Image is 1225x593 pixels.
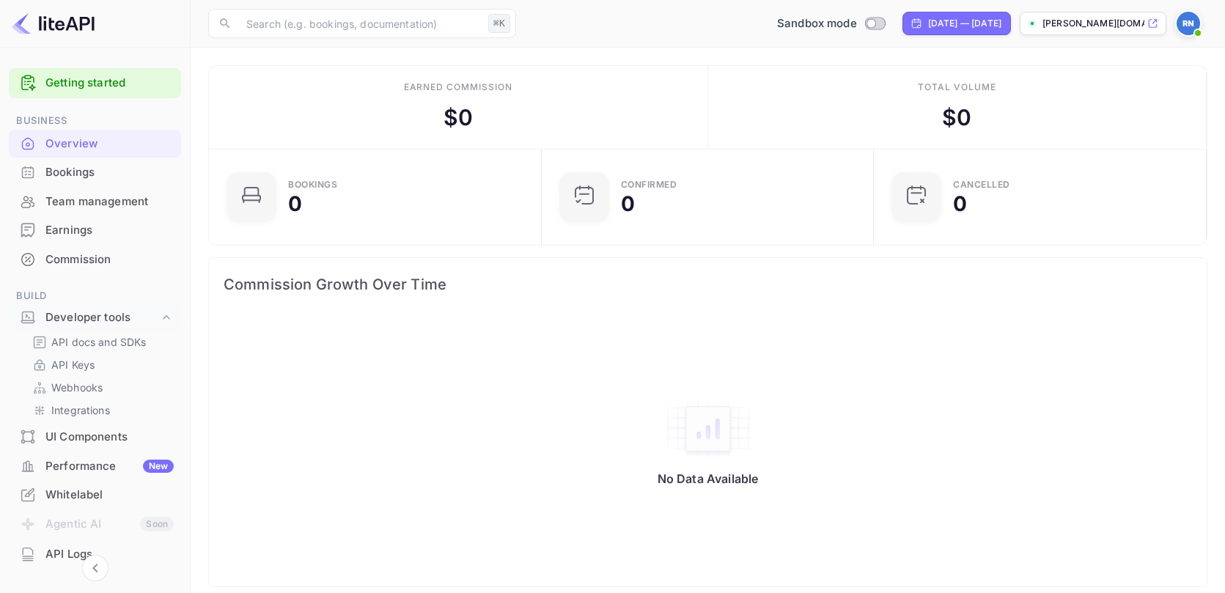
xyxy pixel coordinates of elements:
a: Bookings [9,158,181,185]
div: Team management [45,194,174,210]
p: Webhooks [51,380,103,395]
div: Bookings [9,158,181,187]
div: Developer tools [45,309,159,326]
div: API Keys [26,354,175,375]
a: UI Components [9,423,181,450]
span: Sandbox mode [777,15,857,32]
a: Commission [9,246,181,273]
a: Earnings [9,216,181,243]
div: UI Components [45,429,174,446]
button: Collapse navigation [82,555,108,581]
div: 0 [621,194,635,214]
div: $ 0 [444,101,473,134]
div: Click to change the date range period [902,12,1011,35]
p: API docs and SDKs [51,334,147,350]
div: Whitelabel [9,481,181,509]
div: Commission [45,251,174,268]
div: 0 [953,194,967,214]
a: API docs and SDKs [32,334,169,350]
div: Switch to Production mode [771,15,891,32]
div: API docs and SDKs [26,331,175,353]
img: empty-state-table2.svg [664,398,752,460]
p: No Data Available [658,471,759,486]
div: CANCELLED [953,180,1010,189]
div: Whitelabel [45,487,174,504]
p: API Keys [51,357,95,372]
span: Commission Growth Over Time [224,273,1192,296]
div: Overview [9,130,181,158]
span: Business [9,113,181,129]
div: Integrations [26,399,175,421]
div: API Logs [45,546,174,563]
img: Radwa Nabil [1177,12,1200,35]
div: Overview [45,136,174,152]
input: Search (e.g. bookings, documentation) [238,9,482,38]
img: LiteAPI logo [12,12,95,35]
p: [PERSON_NAME][DOMAIN_NAME] [1042,17,1144,30]
div: $ 0 [942,101,971,134]
div: Earned commission [404,81,512,94]
div: Getting started [9,68,181,98]
a: Getting started [45,75,174,92]
a: Integrations [32,402,169,418]
div: UI Components [9,423,181,452]
a: Overview [9,130,181,157]
div: [DATE] — [DATE] [928,17,1001,30]
div: Bookings [45,164,174,181]
div: Commission [9,246,181,274]
div: Webhooks [26,377,175,398]
div: PerformanceNew [9,452,181,481]
div: Earnings [9,216,181,245]
div: Earnings [45,222,174,239]
a: Webhooks [32,380,169,395]
div: 0 [288,194,302,214]
div: Developer tools [9,305,181,331]
div: Performance [45,458,174,475]
a: API Keys [32,357,169,372]
a: PerformanceNew [9,452,181,479]
div: ⌘K [488,14,510,33]
div: Confirmed [621,180,677,189]
div: API Logs [9,540,181,569]
span: Build [9,288,181,304]
div: Team management [9,188,181,216]
div: Bookings [288,180,337,189]
a: Whitelabel [9,481,181,508]
a: API Logs [9,540,181,567]
a: Team management [9,188,181,215]
p: Integrations [51,402,110,418]
div: New [143,460,174,473]
div: Total volume [918,81,996,94]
